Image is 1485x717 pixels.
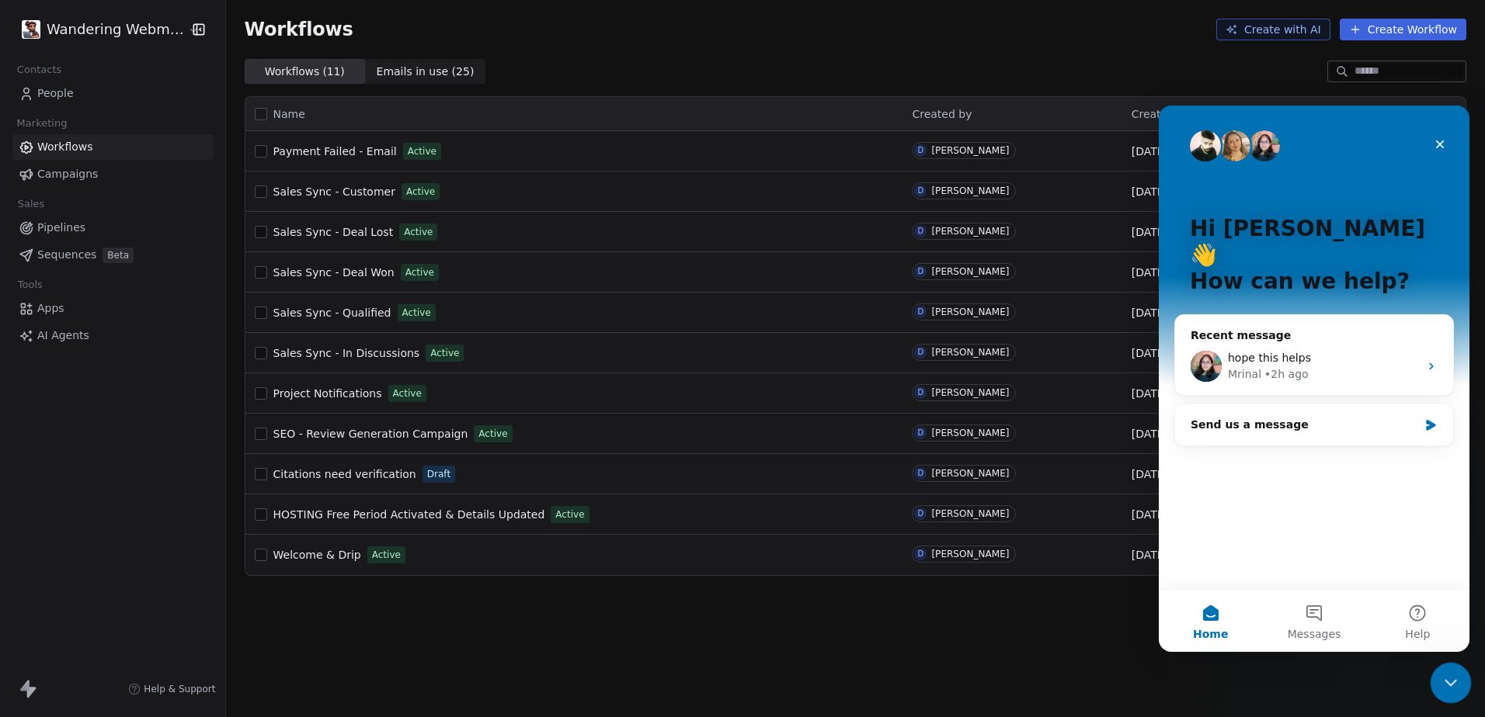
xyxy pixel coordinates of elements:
[37,327,89,344] span: AI Agents
[404,225,433,239] span: Active
[273,106,305,123] span: Name
[1132,386,1168,401] span: [DATE]
[37,166,98,182] span: Campaigns
[1132,224,1168,240] span: [DATE]
[1132,426,1168,442] span: [DATE]
[245,19,353,40] span: Workflows
[273,508,545,521] span: HOSTING Free Period Activated & Details Updated
[393,386,422,400] span: Active
[11,273,49,296] span: Tools
[918,467,924,480] div: D
[144,683,215,695] span: Help & Support
[273,468,416,480] span: Citations need verification
[273,428,468,440] span: SEO - Review Generation Campaign
[918,144,924,157] div: D
[10,112,74,135] span: Marketing
[12,296,213,321] a: Apps
[918,386,924,399] div: D
[12,161,213,187] a: Campaigns
[918,548,924,560] div: D
[918,427,924,439] div: D
[273,507,545,522] a: HOSTING Free Period Activated & Details Updated
[405,265,434,279] span: Active
[1132,507,1168,522] span: [DATE]
[12,242,213,268] a: SequencesBeta
[430,346,459,360] span: Active
[912,108,972,120] span: Created by
[1132,547,1168,563] span: [DATE]
[931,185,1009,196] div: [PERSON_NAME]
[19,16,178,43] button: Wandering Webmaster
[103,248,134,263] span: Beta
[273,426,468,442] a: SEO - Review Generation Campaign
[918,225,924,237] div: D
[931,508,1009,519] div: [PERSON_NAME]
[931,387,1009,398] div: [PERSON_NAME]
[273,265,395,280] a: Sales Sync - Deal Won
[931,468,1009,479] div: [PERSON_NAME]
[402,306,431,320] span: Active
[1132,108,1190,120] span: Created At
[273,347,420,359] span: Sales Sync - In Discussions
[931,145,1009,156] div: [PERSON_NAME]
[931,549,1009,559] div: [PERSON_NAME]
[1132,265,1168,280] span: [DATE]
[1132,345,1168,361] span: [DATE]
[273,226,394,238] span: Sales Sync - Deal Lost
[1159,106,1469,652] iframe: Intercom live chat
[11,192,51,216] span: Sales
[931,226,1009,237] div: [PERSON_NAME]
[377,64,475,80] span: Emails in use ( 25 )
[931,307,1009,317] div: [PERSON_NAME]
[12,323,213,348] a: AI Agents
[273,307,391,319] span: Sales Sync - Qualified
[918,346,924,358] div: D
[12,134,213,160] a: Workflows
[273,386,382,401] a: Project Notifications
[555,507,584,521] span: Active
[918,265,924,278] div: D
[273,305,391,320] a: Sales Sync - Qualified
[37,300,64,317] span: Apps
[273,547,361,563] a: Welcome & Drip
[12,215,213,241] a: Pipelines
[273,145,397,158] span: Payment Failed - Email
[273,387,382,400] span: Project Notifications
[22,20,40,39] img: logo.png
[372,548,401,562] span: Active
[427,467,450,481] span: Draft
[1216,19,1330,40] button: Create with AI
[37,220,85,236] span: Pipelines
[918,507,924,520] div: D
[1132,144,1168,159] span: [DATE]
[273,549,361,561] span: Welcome & Drip
[931,266,1009,277] div: [PERSON_NAME]
[1431,663,1472,704] iframe: Intercom live chat
[1340,19,1466,40] button: Create Workflow
[931,347,1009,358] div: [PERSON_NAME]
[273,184,395,199] a: Sales Sync - Customer
[918,306,924,318] div: D
[273,224,394,240] a: Sales Sync - Deal Lost
[12,81,213,106] a: People
[273,345,420,361] a: Sales Sync - In Discussions
[1132,466,1168,482] span: [DATE]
